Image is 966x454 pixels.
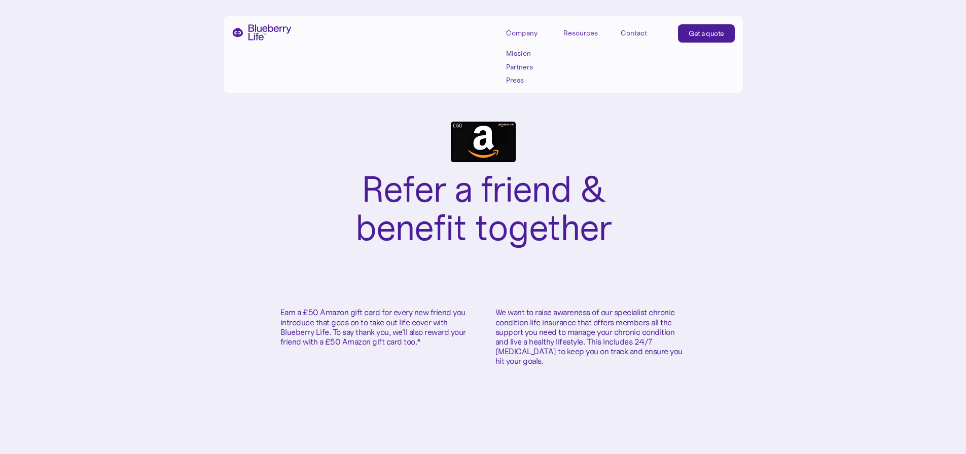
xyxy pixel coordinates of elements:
[563,29,598,37] div: Resources
[495,308,686,366] p: We want to raise awareness of our specialist chronic condition life insurance that offers members...
[506,24,552,41] div: Company
[621,29,647,37] div: Contact
[689,28,724,39] div: Get a quote
[621,24,666,41] a: Contact
[321,170,646,247] h1: Refer a friend & benefit together
[506,49,552,85] nav: Company
[506,63,552,71] a: Partners
[563,24,609,41] div: Resources
[506,76,552,85] a: Press
[232,24,292,41] a: home
[678,24,735,43] a: Get a quote
[506,29,538,37] div: Company
[280,308,471,347] p: Earn a £50 Amazon gift card for every new friend you introduce that goes on to take out life cove...
[506,49,552,58] a: Mission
